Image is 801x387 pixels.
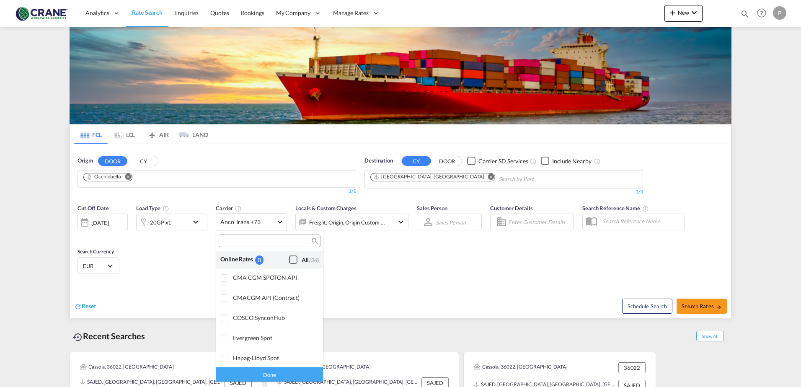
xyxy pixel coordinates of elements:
div: CMA CGM SPOTON API [233,274,316,281]
div: Hapag-Lloyd Spot [233,354,316,361]
div: Done [216,367,323,382]
md-icon: icon-magnify [311,238,317,244]
div: All [302,256,319,264]
div: 0 [255,255,264,264]
div: COSCO SynconHub [233,314,316,321]
md-checkbox: Checkbox No Ink [289,255,319,264]
div: Evergreen Spot [233,334,316,341]
div: Online Rates [220,255,255,264]
span: (34) [309,256,319,263]
div: CMACGM API (Contract) [233,294,316,301]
